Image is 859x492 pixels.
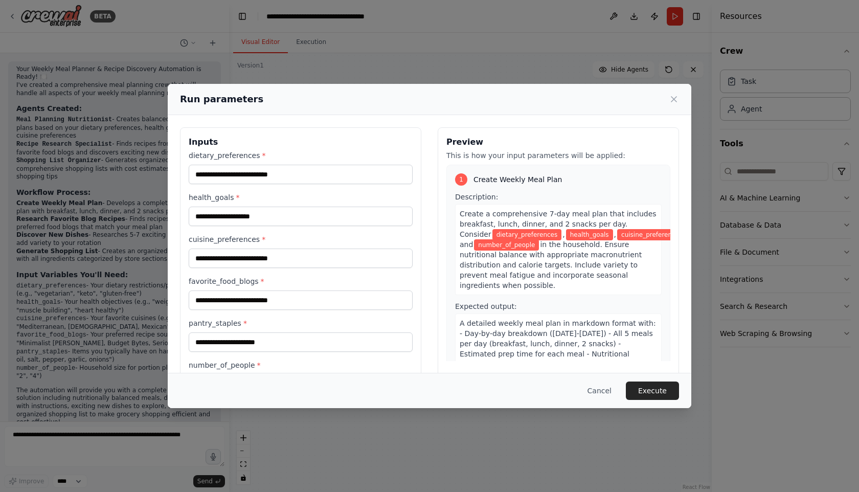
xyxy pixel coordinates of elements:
[566,229,613,240] span: Variable: health_goals
[189,276,413,286] label: favorite_food_blogs
[189,150,413,161] label: dietary_preferences
[189,192,413,203] label: health_goals
[455,193,498,201] span: Description:
[562,230,564,238] span: ,
[189,360,413,370] label: number_of_people
[460,210,657,238] span: Create a comprehensive 7-day meal plan that includes breakfast, lunch, dinner, and 2 snacks per d...
[617,229,686,240] span: Variable: cuisine_preferences
[189,318,413,328] label: pantry_staples
[460,240,642,289] span: in the household. Ensure nutritional balance with appropriate macronutrient distribution and calo...
[460,230,690,249] span: , and
[189,234,413,244] label: cuisine_preferences
[446,150,670,161] p: This is how your input parameters will be applied:
[455,173,467,186] div: 1
[626,382,679,400] button: Execute
[474,239,539,251] span: Variable: number_of_people
[579,382,620,400] button: Cancel
[614,230,616,238] span: ,
[492,229,562,240] span: Variable: dietary_preferences
[180,92,263,106] h2: Run parameters
[189,136,413,148] h3: Inputs
[473,174,562,185] span: Create Weekly Meal Plan
[446,136,670,148] h3: Preview
[460,319,656,378] span: A detailed weekly meal plan in markdown format with: - Day-by-day breakdown ([DATE]-[DATE]) - All...
[455,302,517,310] span: Expected output:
